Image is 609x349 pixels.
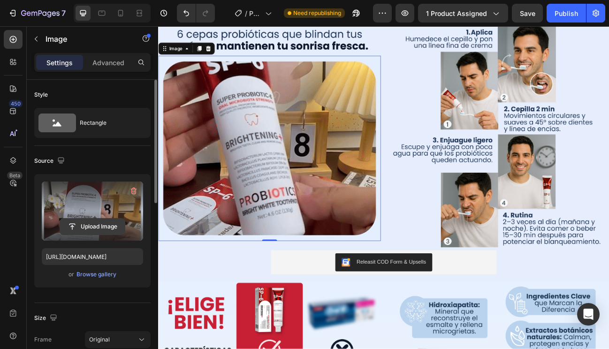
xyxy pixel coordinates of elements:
div: Undo/Redo [177,4,215,23]
button: 7 [4,4,70,23]
div: Beta [7,172,23,179]
div: 450 [9,100,23,107]
button: Original [85,331,151,348]
span: or [69,269,74,280]
input: https://example.com/image.jpg [42,248,143,265]
span: 1 product assigned [426,8,487,18]
div: Rectangle [80,112,137,134]
button: Publish [547,4,586,23]
iframe: Design area [158,26,609,349]
button: 1 product assigned [418,4,508,23]
img: CKKYs5695_ICEAE=.webp [228,289,240,301]
span: Product Page - [DATE] 19:10:46 [249,8,261,18]
div: Source [34,155,67,167]
span: Need republishing [293,9,341,17]
div: Releasit COD Form & Upsells [247,289,334,299]
div: Open Intercom Messenger [577,303,600,326]
p: Settings [46,58,73,68]
span: Original [89,335,110,344]
button: Releasit COD Form & Upsells [221,284,342,306]
div: Style [34,91,48,99]
p: 7 [61,8,66,19]
span: Save [520,9,535,17]
div: Publish [555,8,578,18]
p: Image [46,33,125,45]
div: Size [34,312,59,325]
p: Advanced [92,58,124,68]
button: Upload Image [60,218,125,235]
button: Browse gallery [76,270,117,279]
div: Browse gallery [76,270,116,279]
button: Save [512,4,543,23]
span: / [245,8,247,18]
label: Frame [34,335,52,344]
